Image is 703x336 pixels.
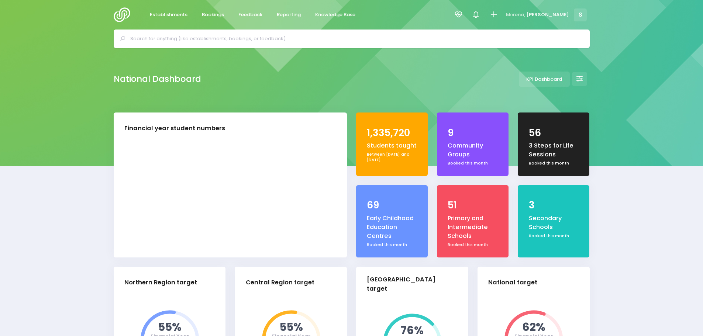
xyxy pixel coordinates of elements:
[367,214,417,241] div: Early Childhood Education Centres
[506,11,525,18] span: Mōrena,
[315,11,355,18] span: Knowledge Base
[367,126,417,140] div: 1,335,720
[367,242,417,248] div: Booked this month
[367,198,417,212] div: 69
[124,278,197,287] div: Northern Region target
[448,160,498,166] div: Booked this month
[367,152,417,163] div: Between [DATE] and [DATE]
[448,242,498,248] div: Booked this month
[271,8,307,22] a: Reporting
[574,8,587,21] span: S
[529,160,579,166] div: Booked this month
[114,7,135,22] img: Logo
[246,278,314,287] div: Central Region target
[130,33,579,44] input: Search for anything (like establishments, bookings, or feedback)
[232,8,269,22] a: Feedback
[519,72,570,87] a: KPI Dashboard
[124,124,225,133] div: Financial year student numbers
[488,278,537,287] div: National target
[196,8,230,22] a: Bookings
[448,126,498,140] div: 9
[277,11,301,18] span: Reporting
[238,11,262,18] span: Feedback
[529,214,579,232] div: Secondary Schools
[529,233,579,239] div: Booked this month
[529,126,579,140] div: 56
[202,11,224,18] span: Bookings
[150,11,187,18] span: Establishments
[526,11,569,18] span: [PERSON_NAME]
[367,141,417,150] div: Students taught
[529,141,579,159] div: 3 Steps for Life Sessions
[448,198,498,212] div: 51
[309,8,362,22] a: Knowledge Base
[448,141,498,159] div: Community Groups
[367,275,451,294] div: [GEOGRAPHIC_DATA] target
[144,8,194,22] a: Establishments
[448,214,498,241] div: Primary and Intermediate Schools
[529,198,579,212] div: 3
[114,74,201,84] h2: National Dashboard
